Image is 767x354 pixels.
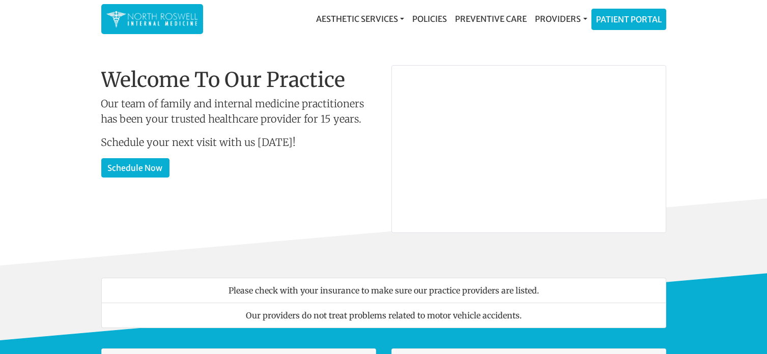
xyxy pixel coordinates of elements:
a: Aesthetic Services [312,9,408,29]
h1: Welcome To Our Practice [101,68,376,92]
a: Preventive Care [451,9,531,29]
p: Our team of family and internal medicine practitioners has been your trusted healthcare provider ... [101,96,376,127]
li: Please check with your insurance to make sure our practice providers are listed. [101,278,666,303]
a: Policies [408,9,451,29]
a: Patient Portal [592,9,666,29]
a: Providers [531,9,591,29]
a: Schedule Now [101,158,169,178]
li: Our providers do not treat problems related to motor vehicle accidents. [101,303,666,328]
p: Schedule your next visit with us [DATE]! [101,135,376,150]
img: North Roswell Internal Medicine [106,9,198,29]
